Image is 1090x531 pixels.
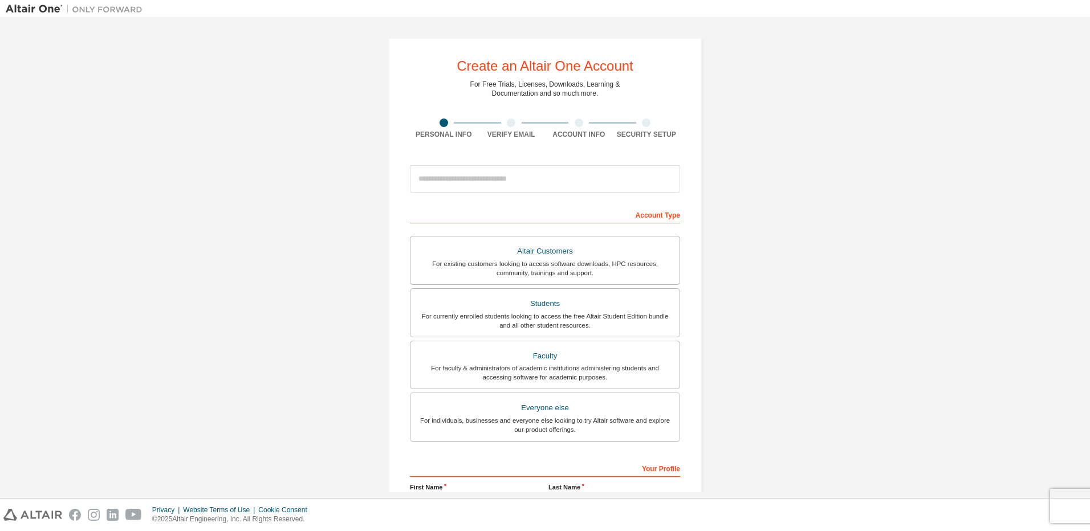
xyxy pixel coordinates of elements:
div: Students [417,296,673,312]
label: First Name [410,483,542,492]
img: altair_logo.svg [3,509,62,521]
div: For Free Trials, Licenses, Downloads, Learning & Documentation and so much more. [470,80,620,98]
div: Your Profile [410,459,680,477]
div: For individuals, businesses and everyone else looking to try Altair software and explore our prod... [417,416,673,434]
div: Faculty [417,348,673,364]
div: Verify Email [478,130,546,139]
div: Cookie Consent [258,505,314,514]
div: For currently enrolled students looking to access the free Altair Student Edition bundle and all ... [417,312,673,330]
div: For faculty & administrators of academic institutions administering students and accessing softwa... [417,363,673,382]
p: © 2025 Altair Engineering, Inc. All Rights Reserved. [152,514,314,524]
div: Everyone else [417,400,673,416]
div: For existing customers looking to access software downloads, HPC resources, community, trainings ... [417,259,673,277]
div: Altair Customers [417,243,673,259]
div: Create an Altair One Account [457,59,633,73]
div: Account Info [545,130,613,139]
div: Account Type [410,205,680,223]
img: Altair One [6,3,148,15]
img: instagram.svg [88,509,100,521]
img: facebook.svg [69,509,81,521]
div: Website Terms of Use [183,505,258,514]
img: youtube.svg [125,509,142,521]
div: Privacy [152,505,183,514]
label: Last Name [548,483,680,492]
img: linkedin.svg [107,509,119,521]
div: Security Setup [613,130,681,139]
div: Personal Info [410,130,478,139]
